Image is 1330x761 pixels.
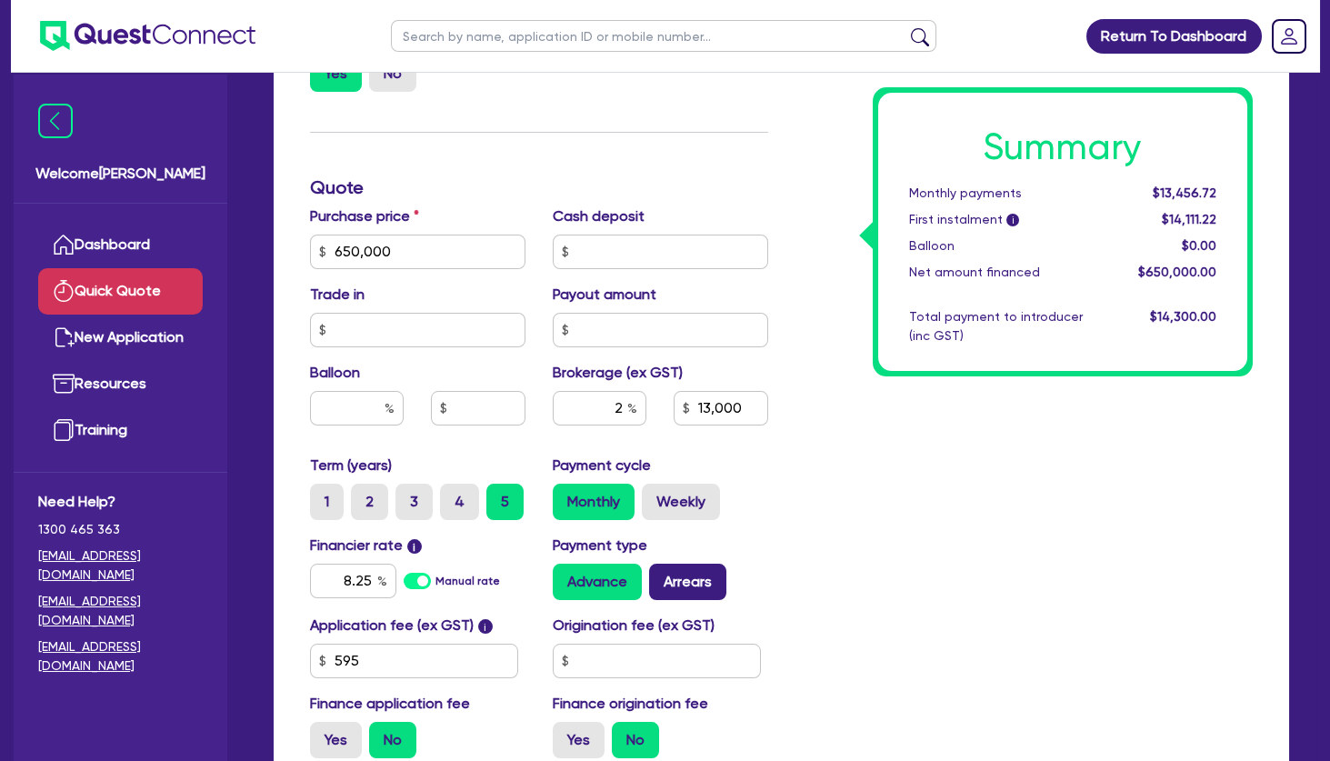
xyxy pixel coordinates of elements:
[895,236,1119,255] div: Balloon
[407,539,422,554] span: i
[553,535,647,556] label: Payment type
[1182,238,1216,253] span: $0.00
[553,693,708,715] label: Finance origination fee
[40,21,255,51] img: quest-connect-logo-blue
[553,484,635,520] label: Monthly
[35,163,205,185] span: Welcome [PERSON_NAME]
[486,484,524,520] label: 5
[553,205,645,227] label: Cash deposit
[310,693,470,715] label: Finance application fee
[649,564,726,600] label: Arrears
[310,535,422,556] label: Financier rate
[310,455,392,476] label: Term (years)
[909,125,1217,169] h1: Summary
[310,362,360,384] label: Balloon
[53,419,75,441] img: training
[1006,215,1019,227] span: i
[351,484,388,520] label: 2
[435,573,500,589] label: Manual rate
[310,55,362,92] label: Yes
[38,315,203,361] a: New Application
[38,491,203,513] span: Need Help?
[553,615,715,636] label: Origination fee (ex GST)
[38,637,203,676] a: [EMAIL_ADDRESS][DOMAIN_NAME]
[38,520,203,539] span: 1300 465 363
[310,176,768,198] h3: Quote
[1138,265,1216,279] span: $650,000.00
[553,722,605,758] label: Yes
[53,326,75,348] img: new-application
[895,307,1119,345] div: Total payment to introducer (inc GST)
[1150,309,1216,324] span: $14,300.00
[553,362,683,384] label: Brokerage (ex GST)
[38,268,203,315] a: Quick Quote
[1162,212,1216,226] span: $14,111.22
[895,210,1119,229] div: First instalment
[38,361,203,407] a: Resources
[38,546,203,585] a: [EMAIL_ADDRESS][DOMAIN_NAME]
[38,592,203,630] a: [EMAIL_ADDRESS][DOMAIN_NAME]
[391,20,936,52] input: Search by name, application ID or mobile number...
[310,615,474,636] label: Application fee (ex GST)
[395,484,433,520] label: 3
[369,722,416,758] label: No
[310,284,365,305] label: Trade in
[553,284,656,305] label: Payout amount
[53,280,75,302] img: quick-quote
[310,205,419,227] label: Purchase price
[895,263,1119,282] div: Net amount financed
[38,222,203,268] a: Dashboard
[440,484,479,520] label: 4
[642,484,720,520] label: Weekly
[38,104,73,138] img: icon-menu-close
[310,484,344,520] label: 1
[478,619,493,634] span: i
[553,564,642,600] label: Advance
[53,373,75,395] img: resources
[553,455,651,476] label: Payment cycle
[612,722,659,758] label: No
[310,722,362,758] label: Yes
[895,184,1119,203] div: Monthly payments
[1265,13,1313,60] a: Dropdown toggle
[38,407,203,454] a: Training
[1153,185,1216,200] span: $13,456.72
[1086,19,1262,54] a: Return To Dashboard
[369,55,416,92] label: No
